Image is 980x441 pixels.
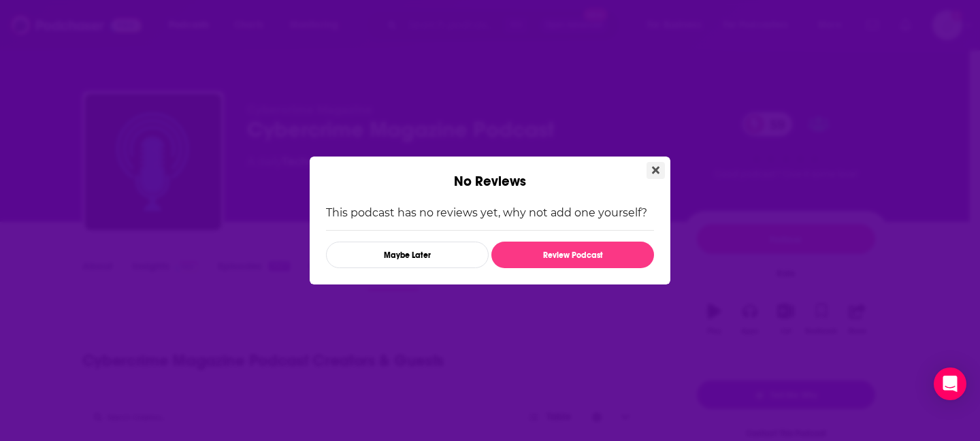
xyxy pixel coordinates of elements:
[326,242,489,268] button: Maybe Later
[934,367,966,400] div: Open Intercom Messenger
[491,242,654,268] button: Review Podcast
[326,206,654,219] p: This podcast has no reviews yet, why not add one yourself?
[310,157,670,190] div: No Reviews
[647,162,665,179] button: Close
